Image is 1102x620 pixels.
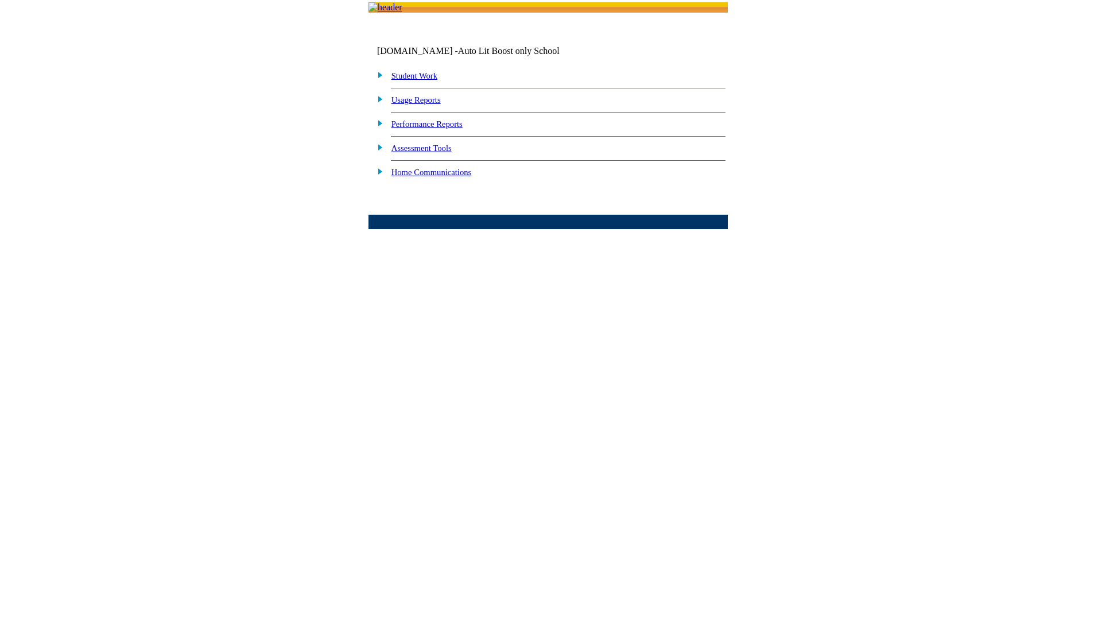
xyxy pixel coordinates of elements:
a: Assessment Tools [391,144,452,153]
a: Home Communications [391,168,472,177]
img: plus.gif [371,166,383,176]
img: header [368,2,402,13]
img: plus.gif [371,69,383,80]
a: Student Work [391,71,437,80]
a: Usage Reports [391,95,441,104]
nobr: Auto Lit Boost only School [458,46,560,56]
a: Performance Reports [391,119,463,129]
img: plus.gif [371,142,383,152]
img: plus.gif [371,118,383,128]
img: plus.gif [371,94,383,104]
td: [DOMAIN_NAME] - [377,46,588,56]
